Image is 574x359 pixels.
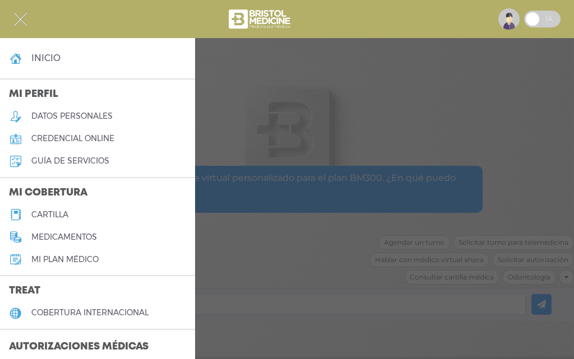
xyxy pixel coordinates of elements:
[31,111,113,121] h5: datos personales
[31,134,114,143] h5: credencial online
[31,156,109,166] h5: guía de servicios
[31,53,61,63] h4: inicio
[31,255,99,264] h5: Mi plan médico
[31,232,97,242] h5: medicamentos
[13,12,27,26] img: Cober_menu-close-white.svg
[31,308,149,318] h5: cobertura internacional
[498,8,520,30] img: profile-placeholder.svg
[227,6,294,32] img: bristol-medicine-blanco.png
[31,210,68,220] h5: cartilla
